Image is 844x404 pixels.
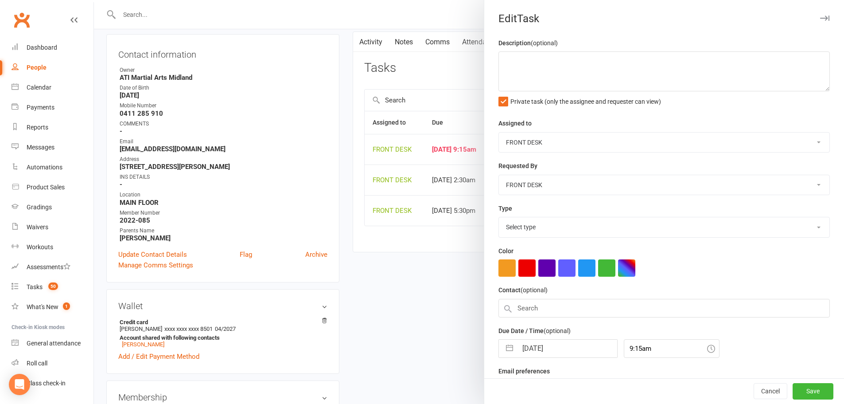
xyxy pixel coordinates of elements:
div: Roll call [27,360,47,367]
input: Search [498,299,830,318]
label: Requested By [498,161,537,171]
a: Assessments [12,257,93,277]
a: Workouts [12,237,93,257]
a: Automations [12,157,93,177]
button: Save [793,384,833,400]
label: Contact [498,285,548,295]
a: Class kiosk mode [12,373,93,393]
a: Tasks 50 [12,277,93,297]
a: What's New1 [12,297,93,317]
div: Waivers [27,224,48,231]
span: 1 [63,302,70,310]
a: Payments [12,98,93,118]
div: Messages [27,144,54,151]
a: Messages [12,137,93,157]
label: Description [498,38,558,48]
a: General attendance kiosk mode [12,333,93,353]
div: Calendar [27,84,51,91]
div: Reports [27,124,48,131]
div: General attendance [27,340,81,347]
a: Reports [12,118,93,137]
div: Payments [27,104,54,111]
label: Color [498,246,513,256]
div: Product Sales [27,184,65,191]
a: Gradings [12,197,93,217]
button: Cancel [754,384,787,400]
a: Calendar [12,78,93,98]
span: 50 [48,282,58,290]
small: (optional) [531,39,558,47]
label: Email preferences [498,366,550,376]
a: Dashboard [12,38,93,58]
span: Private task (only the assignee and requester can view) [510,95,661,105]
div: Workouts [27,243,53,251]
label: Due Date / Time [498,326,571,336]
a: Roll call [12,353,93,373]
label: Type [498,204,512,213]
div: Tasks [27,283,43,290]
a: Clubworx [11,9,33,31]
small: (optional) [521,286,548,294]
div: Dashboard [27,44,57,51]
small: (optional) [544,327,571,334]
label: Assigned to [498,118,532,128]
a: People [12,58,93,78]
a: Product Sales [12,177,93,197]
div: Class check-in [27,380,66,387]
div: Automations [27,164,62,171]
div: People [27,64,47,71]
div: What's New [27,303,58,310]
div: Assessments [27,263,70,271]
div: Open Intercom Messenger [9,374,30,395]
a: Waivers [12,217,93,237]
div: Gradings [27,204,52,211]
div: Edit Task [484,12,844,25]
